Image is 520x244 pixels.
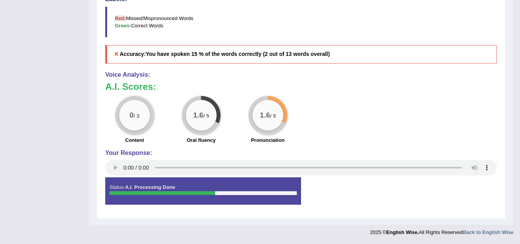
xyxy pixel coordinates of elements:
[270,113,276,119] small: / 5
[134,113,140,119] small: / 3
[105,45,497,63] h5: Accuracy:
[193,111,204,119] big: 1.6
[105,150,497,156] h4: Your Response:
[105,7,497,37] blockquote: Missed/Mispronounced Words Correct Words
[187,136,215,144] label: Oral fluency
[386,229,419,235] strong: English Wise.
[125,184,175,190] strong: A.I. Processing Done
[463,229,513,235] a: Back to English Wise
[146,51,330,57] b: You have spoken 15 % of the words correctly (2 out of 13 words overall)
[115,15,126,21] b: Red:
[125,136,144,144] label: Content
[251,136,284,144] label: Pronunciation
[204,113,209,119] small: / 5
[370,225,513,236] div: 2025 © All Rights Reserved
[115,23,131,29] b: Green:
[260,111,270,119] big: 1.6
[105,71,497,78] h4: Voice Analysis:
[130,111,134,119] big: 0
[105,177,301,204] div: Status:
[105,81,156,92] b: A.I. Scores:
